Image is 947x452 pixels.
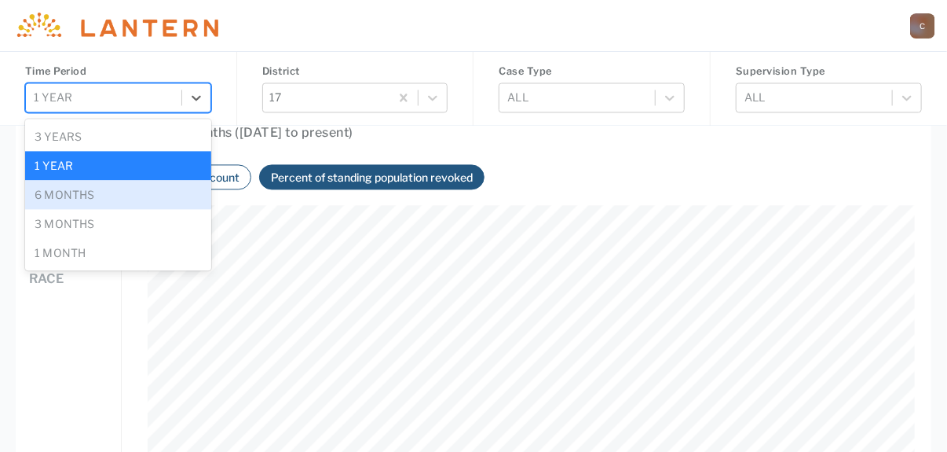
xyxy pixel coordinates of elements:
[13,13,218,39] img: Lantern
[25,180,211,209] div: 6 months
[25,238,211,267] div: 1 month
[910,13,935,39] a: C
[499,64,685,79] h4: Case Type
[25,122,211,151] div: 3 years
[25,64,211,79] h4: Time Period
[29,270,64,290] button: Race
[25,209,211,238] div: 3 months
[263,84,390,110] div: 17
[137,123,916,158] h6: Last 12 months ([DATE] to present)
[262,64,448,79] h4: District
[25,151,211,180] div: 1 year
[266,168,477,186] button: Percent of standing population revoked
[736,64,922,79] h4: Supervision Type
